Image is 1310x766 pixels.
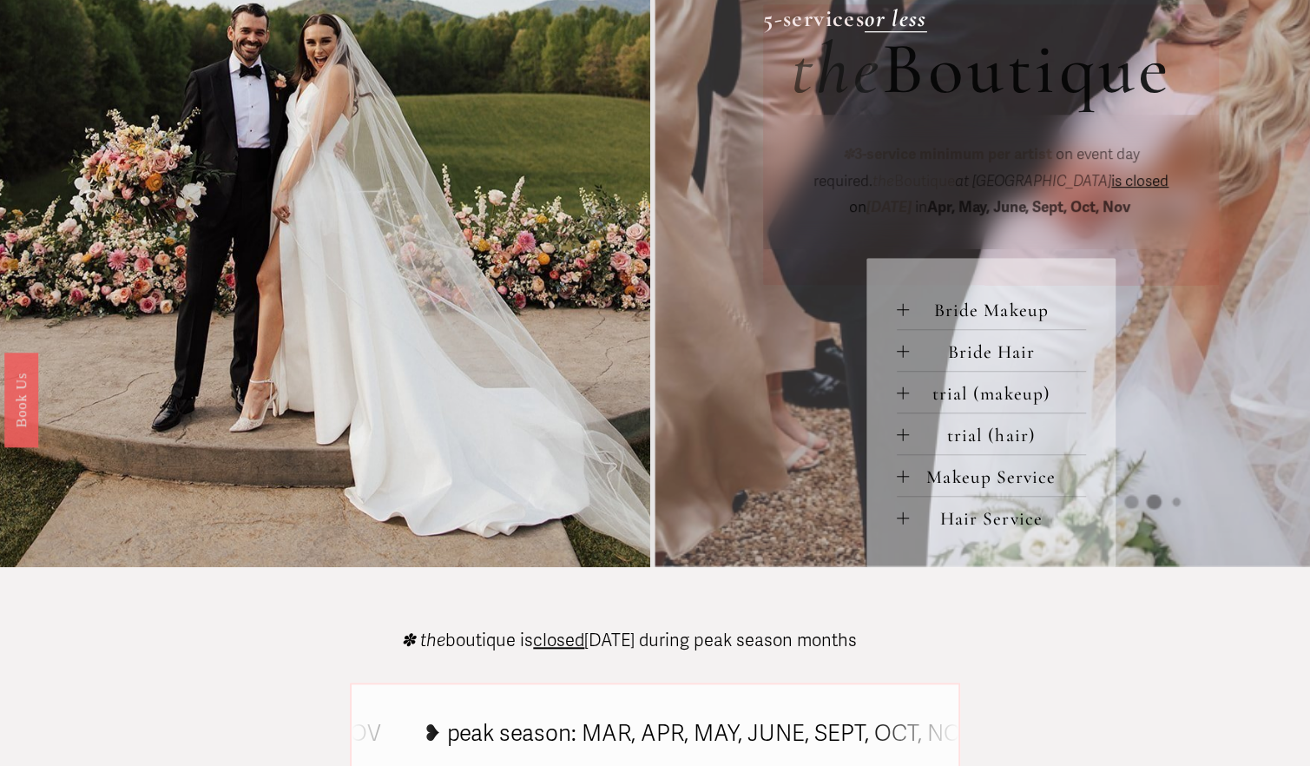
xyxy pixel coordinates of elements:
[897,455,1086,496] button: Makeup Service
[872,172,955,190] span: Boutique
[866,198,912,216] em: [DATE]
[791,142,1192,221] p: on
[897,413,1086,454] button: trial (hair)
[842,145,854,163] em: ✽
[897,330,1086,371] button: Bride Hair
[813,145,1143,190] span: on event day required.
[909,466,1086,488] span: Makeup Service
[854,145,1052,163] strong: 3-service minimum per artist
[872,172,894,190] em: the
[4,353,38,447] a: Book Us
[897,288,1086,329] button: Bride Makeup
[1111,172,1168,190] span: is closed
[909,340,1086,363] span: Bride Hair
[865,3,927,33] a: or less
[401,630,445,651] em: ✽ the
[533,630,584,651] span: closed
[897,372,1086,413] button: trial (makeup)
[882,24,1172,113] span: Boutique
[955,172,1111,190] em: at [GEOGRAPHIC_DATA]
[909,299,1086,321] span: Bride Makeup
[763,3,865,33] strong: 5-services
[927,198,1130,216] strong: Apr, May, June, Sept, Oct, Nov
[791,24,883,113] em: the
[909,507,1086,530] span: Hair Service
[897,497,1086,538] button: Hair Service
[912,198,1134,216] span: in
[909,424,1086,446] span: trial (hair)
[401,632,857,650] p: boutique is [DATE] during peak season months
[909,382,1086,405] span: trial (makeup)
